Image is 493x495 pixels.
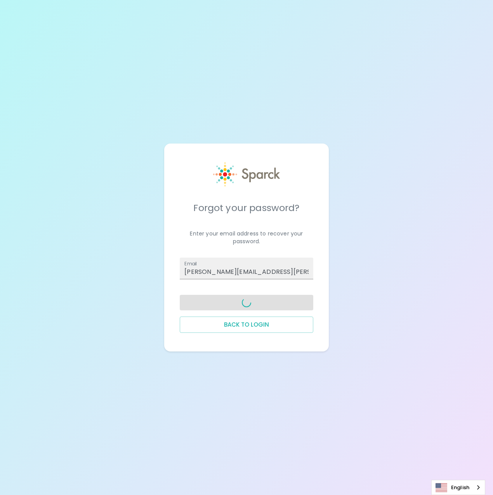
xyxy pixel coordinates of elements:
img: Sparck logo [213,162,280,186]
h5: Forgot your password? [180,202,313,214]
a: English [432,480,485,495]
div: Language [431,480,485,495]
p: Enter your email address to recover your password. [180,230,313,245]
aside: Language selected: English [431,480,485,495]
button: Back to login [180,317,313,333]
label: Email [184,260,197,267]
